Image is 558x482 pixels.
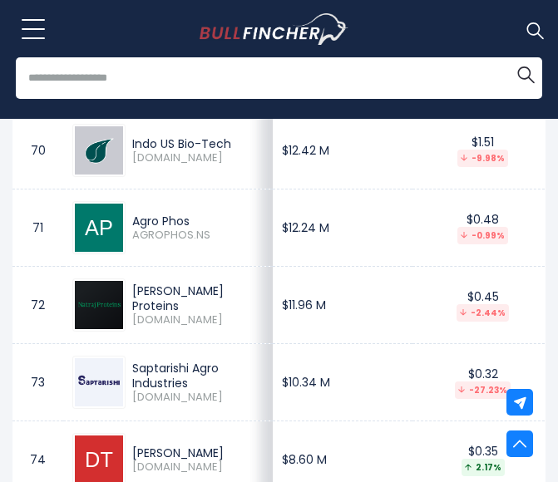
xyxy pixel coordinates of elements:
[457,304,509,322] div: -2.44%
[422,444,544,476] div: $0.35
[132,214,264,229] div: Agro Phos
[457,150,508,167] div: -9.98%
[273,189,412,267] td: $12.24 M
[132,361,264,391] div: Saptarishi Agro Industries
[12,344,63,421] td: 73
[200,13,348,45] img: Bullfincher logo
[455,381,511,399] div: -27.23%
[12,189,63,267] td: 71
[200,13,378,45] a: Go to homepage
[462,459,505,476] div: 2.17%
[12,267,63,344] td: 72
[422,289,544,322] div: $0.45
[75,358,123,406] img: SPTRSHI.BO.png
[509,57,542,91] button: Search
[12,112,63,189] td: 70
[457,227,508,244] div: -0.99%
[132,391,264,405] span: [DOMAIN_NAME]
[422,212,544,244] div: $0.48
[75,281,123,329] img: NATRAJPR.BO.png
[422,366,544,399] div: $0.32
[132,460,264,475] span: [DOMAIN_NAME]
[273,344,412,421] td: $10.34 M
[132,151,264,165] span: [DOMAIN_NAME]
[75,126,123,175] img: INDOUS.BO.png
[273,267,412,344] td: $11.96 M
[132,229,264,243] span: AGROPHOS.NS
[273,112,412,189] td: $12.42 M
[132,313,264,327] span: [DOMAIN_NAME]
[132,445,264,460] div: [PERSON_NAME]
[132,136,264,151] div: Indo US Bio-Tech
[132,283,264,313] div: [PERSON_NAME] Proteins
[422,135,544,167] div: $1.51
